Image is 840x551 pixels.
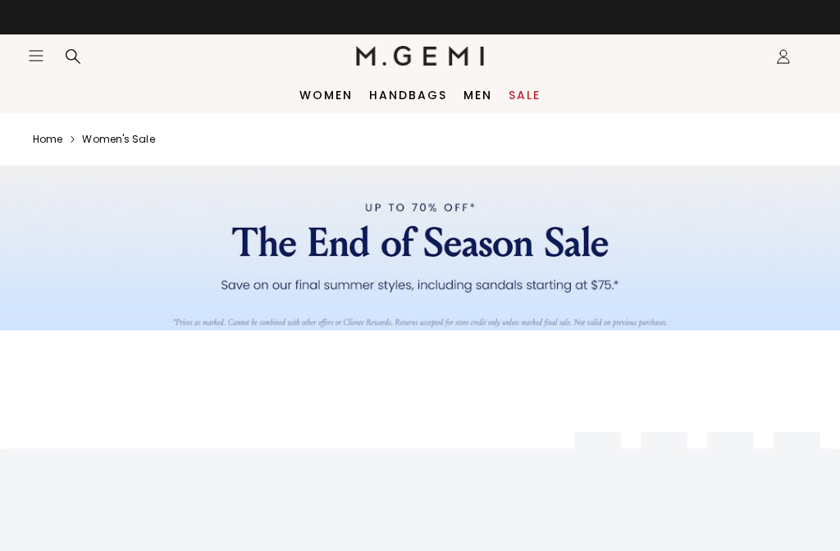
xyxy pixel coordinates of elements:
[299,89,353,102] a: Women
[369,89,447,102] a: Handbags
[28,48,44,64] button: Open site menu
[509,89,541,102] a: Sale
[82,133,154,146] a: Women's sale
[33,133,62,146] a: Home
[463,89,492,102] a: Men
[356,46,485,66] img: M.Gemi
